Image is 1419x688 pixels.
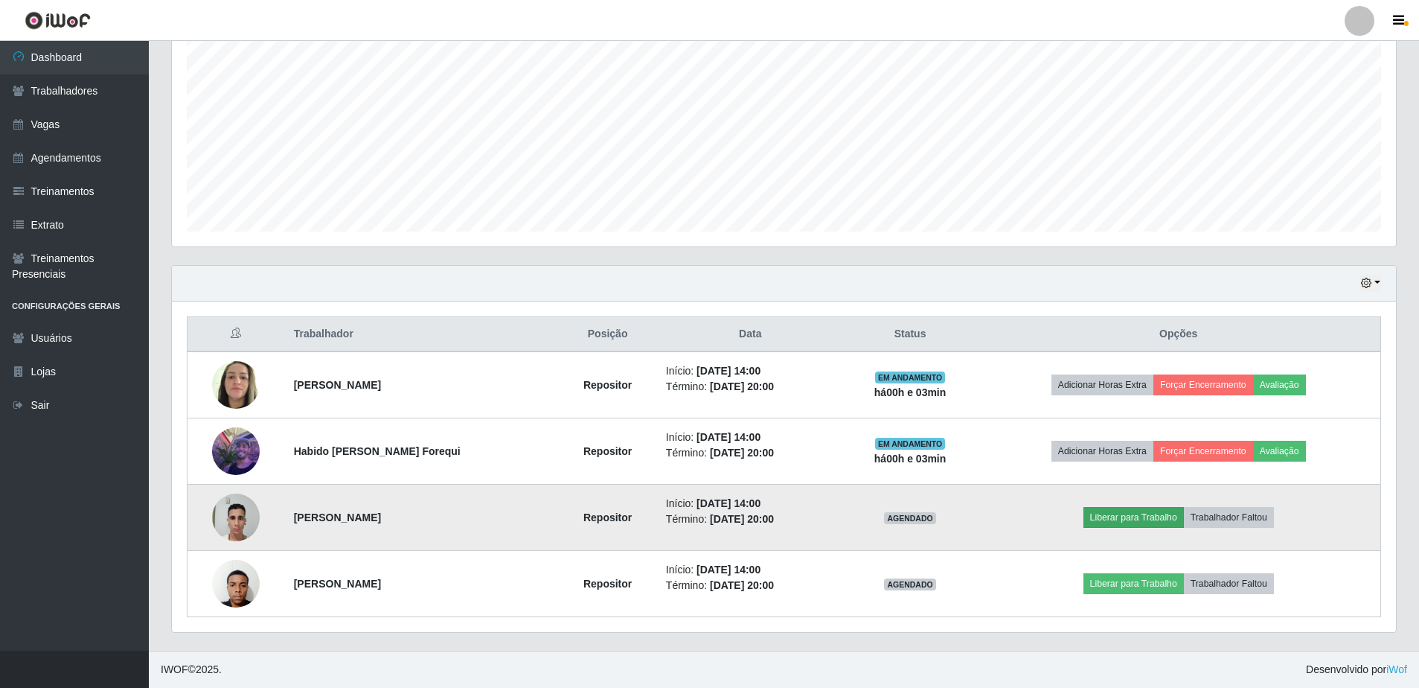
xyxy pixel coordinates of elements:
time: [DATE] 20:00 [710,447,774,459]
img: CoreUI Logo [25,11,91,30]
time: [DATE] 14:00 [696,497,760,509]
strong: [PERSON_NAME] [294,379,381,391]
span: AGENDADO [884,512,936,524]
img: 1755286883736.jpeg [212,354,260,417]
strong: há 00 h e 03 min [874,386,946,398]
li: Início: [666,363,835,379]
span: IWOF [161,663,188,675]
button: Avaliação [1253,375,1306,395]
time: [DATE] 20:00 [710,380,774,392]
th: Data [657,317,844,352]
button: Adicionar Horas Extra [1051,441,1153,462]
img: 1757365367921.jpeg [212,552,260,615]
time: [DATE] 14:00 [696,365,760,377]
li: Término: [666,379,835,395]
th: Posição [558,317,656,352]
span: Desenvolvido por [1306,662,1407,678]
th: Opções [976,317,1380,352]
strong: Repositor [583,512,632,523]
span: EM ANDAMENTO [875,372,946,383]
time: [DATE] 14:00 [696,564,760,576]
th: Trabalhador [285,317,559,352]
li: Início: [666,562,835,578]
img: 1755521550319.jpeg [212,419,260,482]
button: Forçar Encerramento [1153,441,1253,462]
strong: Repositor [583,578,632,590]
li: Término: [666,578,835,593]
time: [DATE] 14:00 [696,431,760,443]
button: Adicionar Horas Extra [1051,375,1153,395]
strong: Repositor [583,379,632,391]
button: Liberar para Trabalho [1083,573,1184,594]
button: Liberar para Trabalho [1083,507,1184,528]
span: EM ANDAMENTO [875,438,946,450]
li: Término: [666,512,835,527]
button: Avaliação [1253,441,1306,462]
button: Trabalhador Faltou [1184,507,1274,528]
img: 1755648564226.jpeg [212,485,260,549]
li: Término: [666,445,835,461]
strong: [PERSON_NAME] [294,578,381,590]
li: Início: [666,430,835,445]
button: Forçar Encerramento [1153,375,1253,395]
span: AGENDADO [884,579,936,590]
button: Trabalhador Faltou [1184,573,1274,594]
th: Status [844,317,977,352]
strong: Habido [PERSON_NAME] Forequi [294,445,461,457]
time: [DATE] 20:00 [710,579,774,591]
span: © 2025 . [161,662,222,678]
time: [DATE] 20:00 [710,513,774,525]
strong: [PERSON_NAME] [294,512,381,523]
strong: há 00 h e 03 min [874,453,946,465]
li: Início: [666,496,835,512]
strong: Repositor [583,445,632,457]
a: iWof [1386,663,1407,675]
